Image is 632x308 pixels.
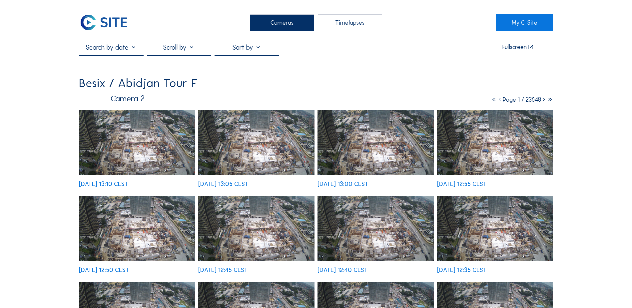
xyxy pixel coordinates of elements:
div: Fullscreen [502,44,527,50]
div: [DATE] 13:05 CEST [198,181,249,187]
img: image_53535756 [437,196,553,261]
img: image_53536221 [79,196,195,261]
img: image_53536782 [79,110,195,175]
img: image_53535883 [317,196,433,261]
div: Cameras [250,14,314,31]
div: Camera 2 [79,94,145,103]
div: [DATE] 12:55 CEST [437,181,487,187]
div: [DATE] 13:10 CEST [79,181,128,187]
input: Search by date 󰅀 [79,43,143,51]
div: [DATE] 12:50 CEST [79,267,129,273]
div: Besix / Abidjan Tour F [79,77,198,89]
img: image_53536655 [198,110,314,175]
a: My C-Site [496,14,553,31]
div: [DATE] 12:35 CEST [437,267,487,273]
a: C-SITE Logo [79,14,136,31]
img: image_53536551 [317,110,433,175]
div: [DATE] 13:00 CEST [317,181,368,187]
img: image_53536305 [437,110,553,175]
div: Timelapses [318,14,382,31]
div: [DATE] 12:45 CEST [198,267,248,273]
div: [DATE] 12:40 CEST [317,267,368,273]
span: Page 1 / 23548 [503,96,541,103]
img: image_53536130 [198,196,314,261]
img: C-SITE Logo [79,14,129,31]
